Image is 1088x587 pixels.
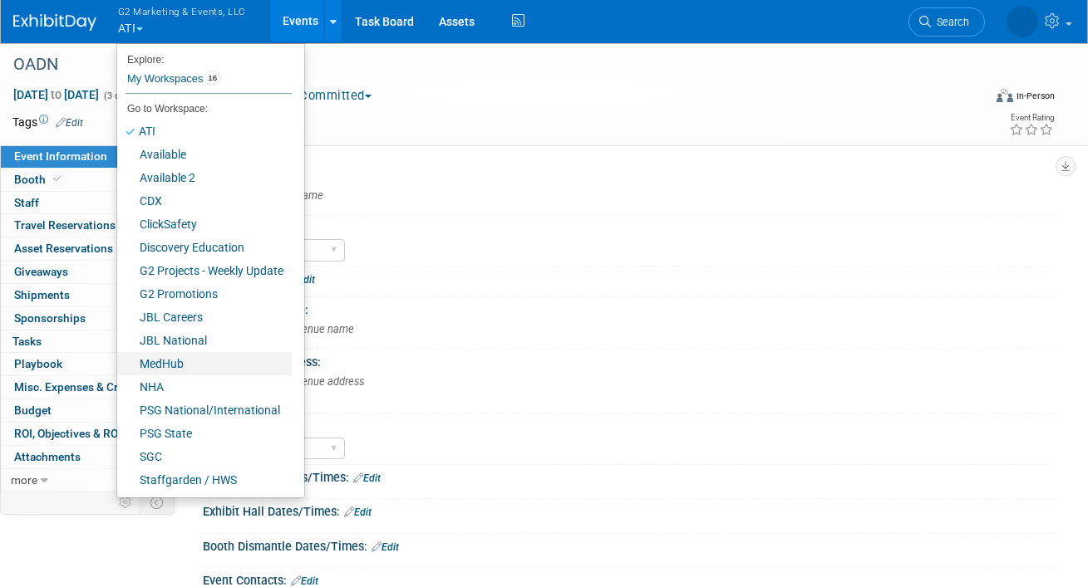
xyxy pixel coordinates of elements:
[56,117,83,129] a: Edit
[14,357,62,370] span: Playbook
[372,541,399,553] a: Edit
[1,261,174,283] a: Giveaways
[1,446,174,468] a: Attachments
[1007,6,1038,37] img: Nora McQuillan
[12,114,83,130] td: Tags
[117,259,292,282] a: G2 Projects - Weekly Update
[203,267,1055,288] div: Event Website:
[1009,114,1054,122] div: Event Rating
[1,192,174,214] a: Staff
[931,16,969,28] span: Search
[14,404,52,417] span: Budget
[14,242,113,255] span: Asset Reservations
[14,380,144,394] span: Misc. Expenses & Credits
[117,98,292,120] li: Go to Workspace:
[203,164,1055,184] div: Event Name:
[111,492,140,513] td: Personalize Event Tab Strip
[1,169,174,191] a: Booth
[117,143,292,166] a: Available
[12,87,100,102] span: [DATE] [DATE]
[291,575,318,587] a: Edit
[14,173,65,186] span: Booth
[118,2,246,20] span: G2 Marketing & Events, LLC
[204,216,1047,237] div: Company Focus:
[14,265,68,278] span: Giveaways
[908,7,985,37] a: Search
[11,473,37,487] span: more
[14,149,107,163] span: Event Information
[117,236,292,259] a: Discovery Education
[14,427,126,440] span: ROI, Objectives & ROO
[117,422,292,445] a: PSG State
[14,218,116,232] span: Travel Reservations
[1,284,174,306] a: Shipments
[1,353,174,375] a: Playbook
[203,499,1055,521] div: Exhibit Hall Dates/Times:
[117,375,292,399] a: NHA
[117,329,292,352] a: JBL National
[14,450,81,463] span: Attachments
[353,472,381,484] a: Edit
[12,335,42,348] span: Tasks
[203,297,1055,318] div: Event Venue Name:
[117,352,292,375] a: MedHub
[14,288,70,301] span: Shipments
[117,50,292,65] li: Explore:
[140,492,175,513] td: Toggle Event Tabs
[117,306,292,329] a: JBL Careers
[279,87,378,105] button: Committed
[203,465,1055,487] div: Booth Set-up Dates/Times:
[117,282,292,306] a: G2 Promotions
[53,174,62,183] i: Booth reservation complete
[117,166,292,189] a: Available 2
[117,399,292,422] a: PSG National/International
[902,86,1055,111] div: Event Format
[14,311,86,325] span: Sponsorships
[102,90,137,101] span: (3 days)
[344,506,372,518] a: Edit
[48,88,64,101] span: to
[1,376,174,399] a: Misc. Expenses & Credits
[203,534,1055,555] div: Booth Dismantle Dates/Times:
[13,14,96,31] img: ExhibitDay
[1,214,174,237] a: Travel Reservations
[1,307,174,330] a: Sponsorships
[1016,90,1055,102] div: In-Person
[997,89,1013,102] img: Format-Inperson.png
[117,189,292,213] a: CDX
[117,445,292,468] a: SGC
[1,330,174,353] a: Tasks
[204,413,1047,434] div: Event Tier:
[1,145,174,168] a: Event Information
[1,399,174,422] a: Budget
[117,468,292,492] a: Staffgarden / HWS
[117,120,292,143] a: ATI
[117,213,292,236] a: ClickSafety
[7,50,966,80] div: OADN
[14,196,39,209] span: Staff
[1,237,174,260] a: Asset Reservations
[203,350,1055,370] div: Event Venue Address:
[203,71,222,85] span: 16
[1,469,174,492] a: more
[1,423,174,445] a: ROI, Objectives & ROO
[126,65,292,93] a: My Workspaces16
